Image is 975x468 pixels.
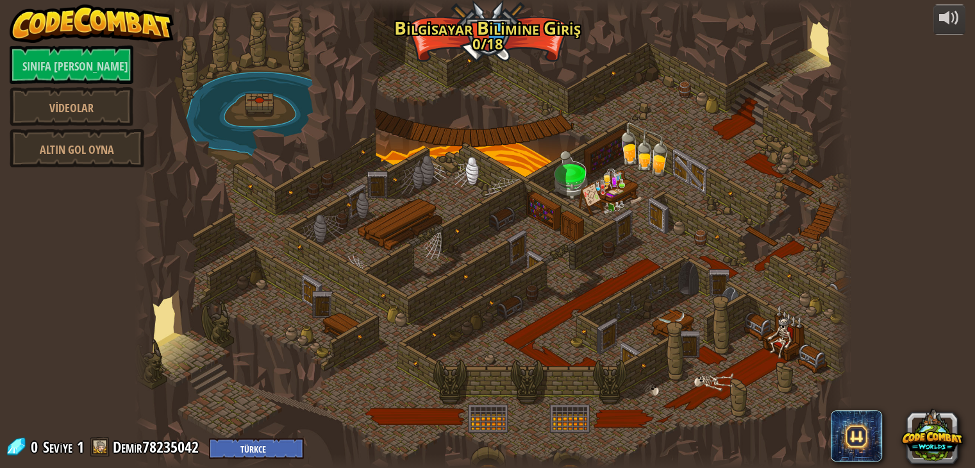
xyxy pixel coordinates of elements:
[43,437,72,457] font: Seviye
[22,58,128,74] font: Sınıfa [PERSON_NAME]
[10,46,133,84] a: Sınıfa [PERSON_NAME]
[77,437,84,457] font: 1
[10,4,174,43] img: CodeCombat - Oyun oynayarak kodlamayı öğrenin
[49,100,94,116] font: Videolar
[40,142,114,158] font: Altın Gol Oyna
[113,437,199,457] font: Demir78235042
[31,437,38,457] font: 0
[113,437,203,457] a: Demir78235042
[933,4,965,35] button: Sesi ayarla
